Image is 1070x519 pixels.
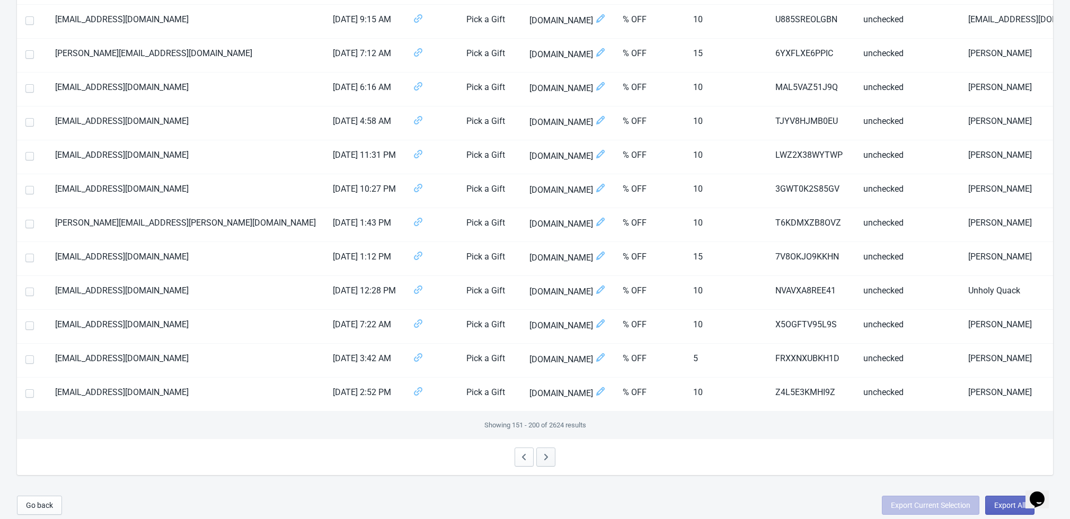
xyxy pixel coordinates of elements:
[529,115,606,129] span: [DOMAIN_NAME]
[685,208,767,242] td: 10
[458,106,521,140] td: Pick a Gift
[529,318,606,333] span: [DOMAIN_NAME]
[458,73,521,106] td: Pick a Gift
[529,352,606,366] span: [DOMAIN_NAME]
[767,344,855,378] td: FRXXNXUBKH1D
[324,5,404,39] td: [DATE] 9:15 AM
[324,39,404,73] td: [DATE] 7:12 AM
[685,73,767,106] td: 10
[994,501,1025,509] span: Export All
[529,217,606,231] span: [DOMAIN_NAME]
[855,140,960,174] td: unchecked
[458,378,521,411] td: Pick a Gift
[324,73,404,106] td: [DATE] 6:16 AM
[767,242,855,276] td: 7V8OKJO9KKHN
[47,310,324,344] td: [EMAIL_ADDRESS][DOMAIN_NAME]
[324,310,404,344] td: [DATE] 7:22 AM
[767,208,855,242] td: T6KDMXZB8OVZ
[47,276,324,310] td: [EMAIL_ADDRESS][DOMAIN_NAME]
[855,174,960,208] td: unchecked
[17,496,62,515] button: Go back
[614,174,685,208] td: % OFF
[458,344,521,378] td: Pick a Gift
[855,378,960,411] td: unchecked
[685,106,767,140] td: 10
[529,284,606,299] span: [DOMAIN_NAME]
[324,276,404,310] td: [DATE] 12:28 PM
[855,208,960,242] td: unchecked
[47,174,324,208] td: [EMAIL_ADDRESS][DOMAIN_NAME]
[1025,477,1059,508] iframe: chat widget
[47,344,324,378] td: [EMAIL_ADDRESS][DOMAIN_NAME]
[767,276,855,310] td: NVAVXA8REE41
[855,310,960,344] td: unchecked
[767,174,855,208] td: 3GWT0K2S85GV
[47,378,324,411] td: [EMAIL_ADDRESS][DOMAIN_NAME]
[529,386,606,400] span: [DOMAIN_NAME]
[47,140,324,174] td: [EMAIL_ADDRESS][DOMAIN_NAME]
[529,13,606,28] span: [DOMAIN_NAME]
[47,39,324,73] td: [PERSON_NAME][EMAIL_ADDRESS][DOMAIN_NAME]
[458,174,521,208] td: Pick a Gift
[324,378,404,411] td: [DATE] 2:52 PM
[458,208,521,242] td: Pick a Gift
[529,81,606,95] span: [DOMAIN_NAME]
[614,344,685,378] td: % OFF
[614,310,685,344] td: % OFF
[685,310,767,344] td: 10
[458,140,521,174] td: Pick a Gift
[458,39,521,73] td: Pick a Gift
[458,242,521,276] td: Pick a Gift
[685,39,767,73] td: 15
[614,276,685,310] td: % OFF
[324,344,404,378] td: [DATE] 3:42 AM
[529,250,606,265] span: [DOMAIN_NAME]
[685,344,767,378] td: 5
[855,344,960,378] td: unchecked
[767,39,855,73] td: 6YXFLXE6PPIC
[614,140,685,174] td: % OFF
[614,73,685,106] td: % OFF
[614,106,685,140] td: % OFF
[767,140,855,174] td: LWZ2X38WYTWP
[324,174,404,208] td: [DATE] 10:27 PM
[614,378,685,411] td: % OFF
[47,242,324,276] td: [EMAIL_ADDRESS][DOMAIN_NAME]
[985,496,1034,515] button: Export All
[767,378,855,411] td: Z4L5E3KMHI9Z
[324,208,404,242] td: [DATE] 1:43 PM
[855,73,960,106] td: unchecked
[324,242,404,276] td: [DATE] 1:12 PM
[685,5,767,39] td: 10
[47,208,324,242] td: [PERSON_NAME][EMAIL_ADDRESS][PERSON_NAME][DOMAIN_NAME]
[17,411,1053,439] div: Showing 151 - 200 of 2624 results
[614,39,685,73] td: % OFF
[458,276,521,310] td: Pick a Gift
[614,5,685,39] td: % OFF
[324,106,404,140] td: [DATE] 4:58 AM
[685,242,767,276] td: 15
[855,242,960,276] td: unchecked
[685,276,767,310] td: 10
[458,5,521,39] td: Pick a Gift
[614,208,685,242] td: % OFF
[458,310,521,344] td: Pick a Gift
[529,183,606,197] span: [DOMAIN_NAME]
[767,106,855,140] td: TJYV8HJMB0EU
[685,378,767,411] td: 10
[529,47,606,61] span: [DOMAIN_NAME]
[855,276,960,310] td: unchecked
[855,39,960,73] td: unchecked
[26,501,53,509] span: Go back
[47,5,324,39] td: [EMAIL_ADDRESS][DOMAIN_NAME]
[685,140,767,174] td: 10
[855,5,960,39] td: unchecked
[685,174,767,208] td: 10
[855,106,960,140] td: unchecked
[767,73,855,106] td: MAL5VAZ51J9Q
[767,5,855,39] td: U885SREOLGBN
[47,106,324,140] td: [EMAIL_ADDRESS][DOMAIN_NAME]
[529,149,606,163] span: [DOMAIN_NAME]
[324,140,404,174] td: [DATE] 11:31 PM
[614,242,685,276] td: % OFF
